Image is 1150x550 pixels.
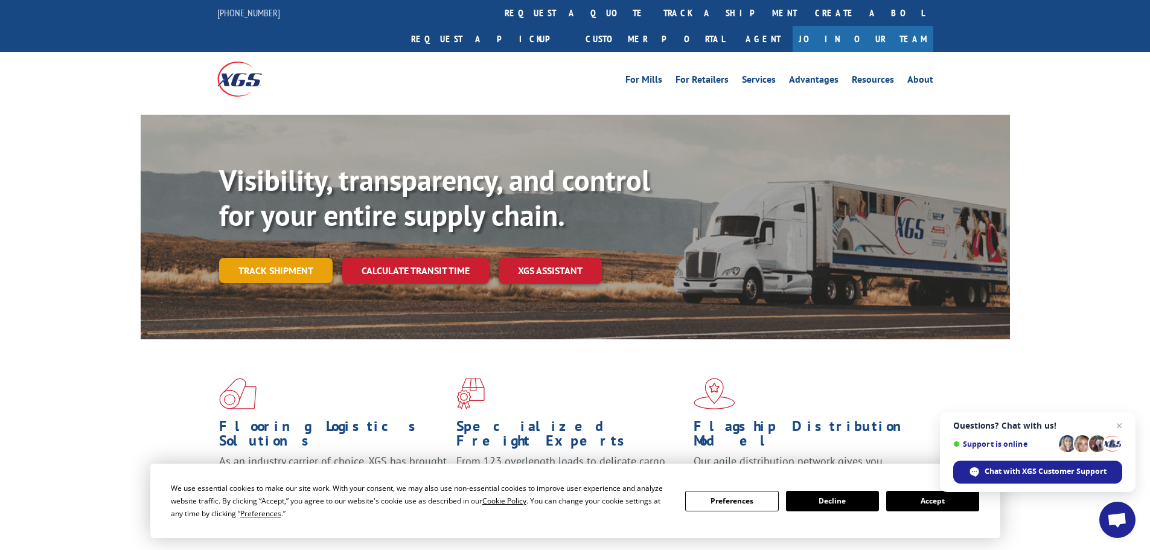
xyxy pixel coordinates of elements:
button: Decline [786,491,879,511]
a: Track shipment [219,258,333,283]
a: [PHONE_NUMBER] [217,7,280,19]
button: Accept [886,491,979,511]
a: Advantages [789,75,839,88]
span: As an industry carrier of choice, XGS has brought innovation and dedication to flooring logistics... [219,454,447,497]
span: Chat with XGS Customer Support [953,461,1122,484]
b: Visibility, transparency, and control for your entire supply chain. [219,161,650,234]
span: Support is online [953,440,1055,449]
a: About [907,75,933,88]
a: Join Our Team [793,26,933,52]
a: XGS ASSISTANT [499,258,602,284]
h1: Flooring Logistics Solutions [219,419,447,454]
span: Our agile distribution network gives you nationwide inventory management on demand. [694,454,916,482]
a: Open chat [1099,502,1136,538]
img: xgs-icon-flagship-distribution-model-red [694,378,735,409]
a: Request a pickup [402,26,577,52]
span: Chat with XGS Customer Support [985,466,1107,477]
span: Cookie Policy [482,496,526,506]
img: xgs-icon-total-supply-chain-intelligence-red [219,378,257,409]
a: Customer Portal [577,26,733,52]
p: From 123 overlength loads to delicate cargo, our experienced staff knows the best way to move you... [456,454,685,508]
span: Questions? Chat with us! [953,421,1122,430]
a: Resources [852,75,894,88]
img: xgs-icon-focused-on-flooring-red [456,378,485,409]
a: For Retailers [676,75,729,88]
a: Calculate transit time [342,258,489,284]
div: We use essential cookies to make our site work. With your consent, we may also use non-essential ... [171,482,671,520]
button: Preferences [685,491,778,511]
h1: Flagship Distribution Model [694,419,922,454]
span: Preferences [240,508,281,519]
div: Cookie Consent Prompt [150,464,1000,538]
a: For Mills [625,75,662,88]
a: Services [742,75,776,88]
h1: Specialized Freight Experts [456,419,685,454]
a: Agent [733,26,793,52]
